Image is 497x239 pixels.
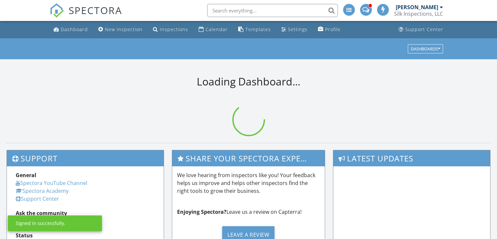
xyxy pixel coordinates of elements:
p: Leave us a review on Capterra! [177,208,320,216]
p: We love hearing from inspectors like you! Your feedback helps us improve and helps other inspecto... [177,171,320,195]
div: Signed in successfully. [16,220,65,227]
input: Search everything... [207,4,338,17]
a: Support Center [396,24,446,36]
div: Settings [288,26,307,32]
a: Dashboard [51,24,91,36]
img: The Best Home Inspection Software - Spectora [50,3,64,18]
a: Profile [315,24,343,36]
span: SPECTORA [69,3,122,17]
div: Profile [325,26,340,32]
h3: Support [7,150,164,166]
div: Templates [245,26,271,32]
div: Support Center [405,26,443,32]
a: New Inspection [96,24,145,36]
h3: Latest Updates [333,150,490,166]
div: Inspections [160,26,188,32]
a: Spectora YouTube Channel [16,179,87,187]
a: Spectora Academy [16,187,69,194]
a: Calendar [196,24,230,36]
div: Dashboards [411,46,440,51]
a: Templates [236,24,273,36]
h3: Share Your Spectora Experience [172,150,325,166]
div: Ask the community [16,209,155,217]
button: Dashboards [408,44,443,53]
strong: General [16,172,36,179]
div: New Inspection [105,26,142,32]
a: Support Center [16,195,59,202]
div: Dashboard [61,26,88,32]
a: SPECTORA [50,9,122,23]
div: Calendar [206,26,228,32]
strong: Enjoying Spectora? [177,208,226,215]
div: Silk Inspections, LLC [394,10,443,17]
div: [PERSON_NAME] [396,4,438,10]
a: Inspections [150,24,191,36]
a: Settings [279,24,310,36]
